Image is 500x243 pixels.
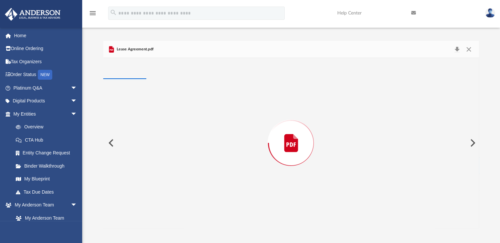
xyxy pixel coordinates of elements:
button: Download [451,45,463,54]
button: Close [463,45,475,54]
span: Lease Agreement.pdf [115,46,154,52]
a: Order StatusNEW [5,68,87,82]
img: User Pic [485,8,495,18]
button: Next File [465,134,479,152]
a: My Anderson Teamarrow_drop_down [5,199,84,212]
img: Anderson Advisors Platinum Portal [3,8,62,21]
div: Preview [103,41,479,228]
a: Tax Organizers [5,55,87,68]
span: arrow_drop_down [71,107,84,121]
a: Online Ordering [5,42,87,55]
a: Tax Due Dates [9,185,87,199]
span: arrow_drop_down [71,94,84,108]
a: menu [89,13,97,17]
a: Overview [9,121,87,134]
a: Binder Walkthrough [9,159,87,173]
a: My Anderson Team [9,211,81,225]
div: NEW [38,70,52,80]
span: arrow_drop_down [71,199,84,212]
i: menu [89,9,97,17]
button: Previous File [103,134,118,152]
a: CTA Hub [9,133,87,147]
i: search [110,9,117,16]
a: Home [5,29,87,42]
a: My Entitiesarrow_drop_down [5,107,87,121]
a: Platinum Q&Aarrow_drop_down [5,81,87,94]
span: arrow_drop_down [71,81,84,95]
a: Digital Productsarrow_drop_down [5,94,87,108]
a: Entity Change Request [9,147,87,160]
a: My Blueprint [9,173,84,186]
